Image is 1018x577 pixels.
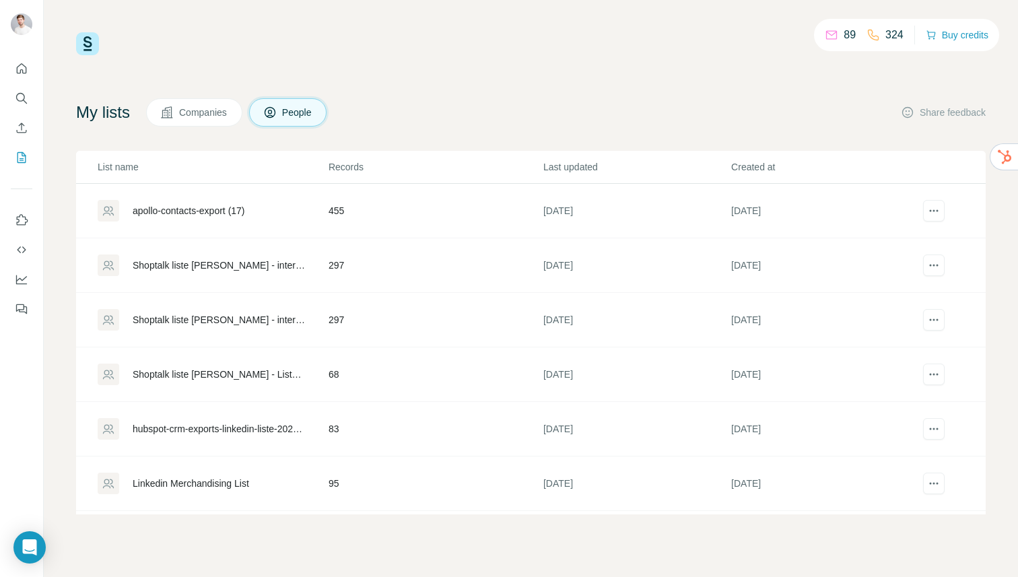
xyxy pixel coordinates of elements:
[885,27,904,43] p: 324
[133,422,306,436] div: hubspot-crm-exports-linkedin-liste-2025-02-19
[901,106,986,119] button: Share feedback
[923,200,945,222] button: actions
[11,86,32,110] button: Search
[543,160,730,174] p: Last updated
[328,238,543,293] td: 297
[543,402,731,456] td: [DATE]
[731,293,918,347] td: [DATE]
[731,184,918,238] td: [DATE]
[133,368,306,381] div: Shoptalk liste [PERSON_NAME] - Liste finale (1)
[133,259,306,272] div: Shoptalk liste [PERSON_NAME] - interessés ++ (1)
[328,184,543,238] td: 455
[923,309,945,331] button: actions
[543,456,731,511] td: [DATE]
[923,364,945,385] button: actions
[133,204,245,217] div: apollo-contacts-export (17)
[923,473,945,494] button: actions
[543,293,731,347] td: [DATE]
[731,160,918,174] p: Created at
[543,347,731,402] td: [DATE]
[844,27,856,43] p: 89
[11,116,32,140] button: Enrich CSV
[328,402,543,456] td: 83
[543,184,731,238] td: [DATE]
[76,102,130,123] h4: My lists
[76,32,99,55] img: Surfe Logo
[11,297,32,321] button: Feedback
[923,418,945,440] button: actions
[329,160,542,174] p: Records
[11,267,32,292] button: Dashboard
[926,26,988,44] button: Buy credits
[179,106,228,119] span: Companies
[98,160,327,174] p: List name
[328,456,543,511] td: 95
[731,347,918,402] td: [DATE]
[11,57,32,81] button: Quick start
[923,254,945,276] button: actions
[731,238,918,293] td: [DATE]
[731,402,918,456] td: [DATE]
[328,293,543,347] td: 297
[11,13,32,35] img: Avatar
[731,456,918,511] td: [DATE]
[11,145,32,170] button: My lists
[11,238,32,262] button: Use Surfe API
[328,347,543,402] td: 68
[133,477,249,490] div: Linkedin Merchandising List
[133,313,306,327] div: Shoptalk liste [PERSON_NAME] - interessés ++ (1)
[282,106,313,119] span: People
[11,208,32,232] button: Use Surfe on LinkedIn
[13,531,46,564] div: Open Intercom Messenger
[543,238,731,293] td: [DATE]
